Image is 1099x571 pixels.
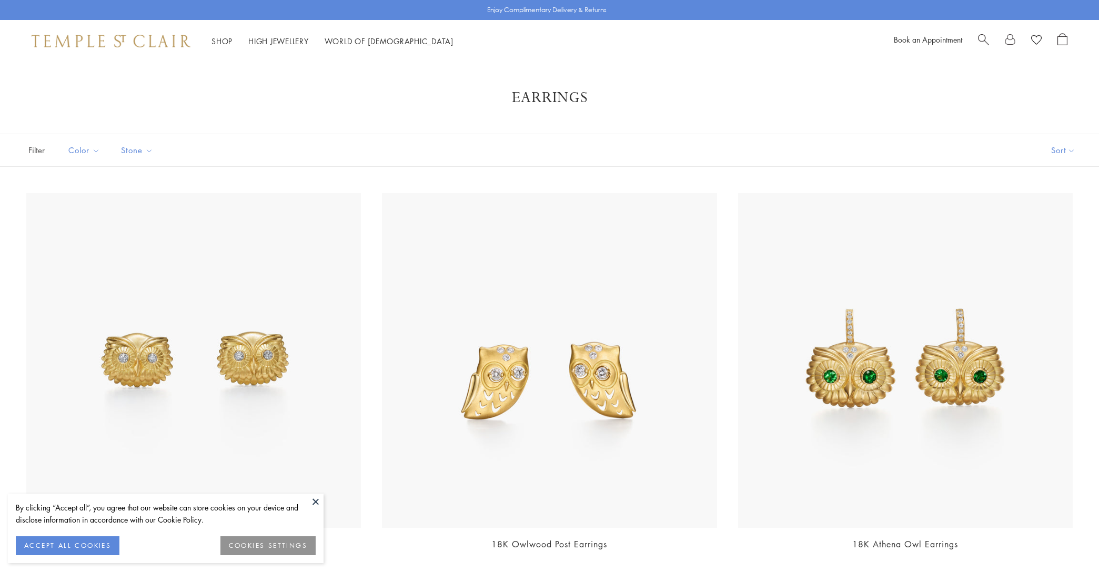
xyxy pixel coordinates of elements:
p: Enjoy Complimentary Delivery & Returns [487,5,607,15]
a: 18K Athena Owl Earrings [852,538,958,550]
button: ACCEPT ALL COOKIES [16,536,119,555]
a: World of [DEMOGRAPHIC_DATA]World of [DEMOGRAPHIC_DATA] [325,36,453,46]
img: E36186-OWLTG [738,193,1073,528]
a: View Wishlist [1031,33,1042,49]
nav: Main navigation [211,35,453,48]
img: 18K Owlwood Post Earrings [382,193,717,528]
a: High JewelleryHigh Jewellery [248,36,309,46]
h1: Earrings [42,88,1057,107]
a: Search [978,33,989,49]
img: Temple St. Clair [32,35,190,47]
span: Color [63,144,108,157]
a: Book an Appointment [894,34,962,45]
div: By clicking “Accept all”, you agree that our website can store cookies on your device and disclos... [16,502,316,526]
a: ShopShop [211,36,233,46]
button: Color [61,138,108,162]
a: Open Shopping Bag [1057,33,1067,49]
button: Show sort by [1027,134,1099,166]
iframe: Gorgias live chat messenger [1046,522,1088,560]
span: Stone [116,144,161,157]
button: COOKIES SETTINGS [220,536,316,555]
button: Stone [113,138,161,162]
img: 18K Athena Owl Post Earrings [26,193,361,528]
a: 18K Owlwood Post Earrings [491,538,607,550]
